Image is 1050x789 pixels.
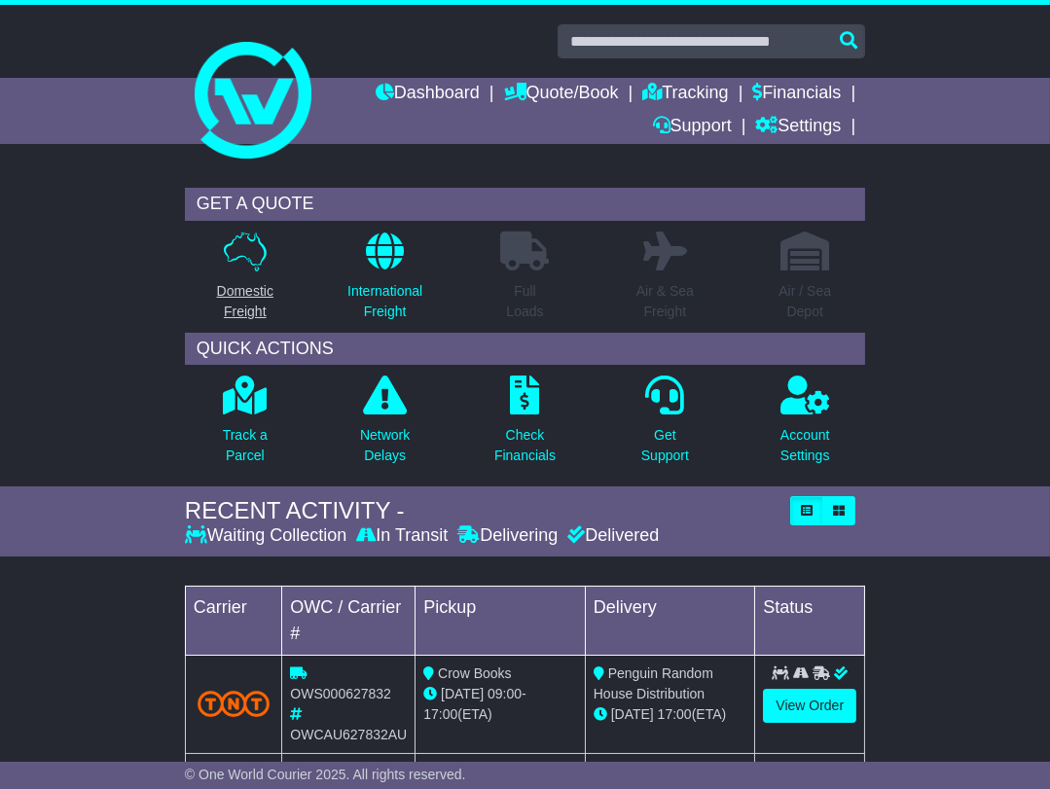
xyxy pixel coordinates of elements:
div: QUICK ACTIONS [185,333,865,366]
p: Air & Sea Freight [636,281,694,322]
span: [DATE] [611,706,654,722]
span: [DATE] [441,686,484,701]
div: RECENT ACTIVITY - [185,497,780,525]
p: Get Support [641,425,689,466]
p: Air / Sea Depot [778,281,831,322]
a: Quote/Book [504,78,619,111]
span: 17:00 [423,706,457,722]
p: Account Settings [780,425,830,466]
p: Network Delays [360,425,410,466]
td: OWC / Carrier # [282,586,416,655]
div: Waiting Collection [185,525,351,547]
span: Crow Books [438,665,511,681]
td: Carrier [185,586,282,655]
a: Dashboard [376,78,480,111]
a: View Order [763,689,856,723]
p: Full Loads [500,281,549,322]
a: Financials [752,78,841,111]
div: GET A QUOTE [185,188,865,221]
a: Settings [755,111,841,144]
span: 17:00 [658,706,692,722]
a: AccountSettings [779,375,831,477]
img: TNT_Domestic.png [198,691,270,717]
td: Pickup [416,586,586,655]
a: Tracking [642,78,728,111]
p: Domestic Freight [217,281,273,322]
span: OWCAU627832AU [290,727,407,742]
div: Delivered [562,525,659,547]
td: Status [755,586,865,655]
a: Support [653,111,732,144]
p: Check Financials [494,425,556,466]
a: InternationalFreight [346,231,423,333]
td: Delivery [585,586,755,655]
p: Track a Parcel [223,425,268,466]
span: OWS000627832 [290,686,391,701]
span: © One World Courier 2025. All rights reserved. [185,767,466,782]
div: Delivering [453,525,562,547]
a: NetworkDelays [359,375,411,477]
p: International Freight [347,281,422,322]
span: Penguin Random House Distribution [594,665,713,701]
a: Track aParcel [222,375,269,477]
div: In Transit [351,525,453,547]
div: (ETA) [594,704,747,725]
span: 09:00 [488,686,522,701]
a: DomesticFreight [216,231,274,333]
a: GetSupport [640,375,690,477]
div: - (ETA) [423,684,577,725]
a: CheckFinancials [493,375,557,477]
